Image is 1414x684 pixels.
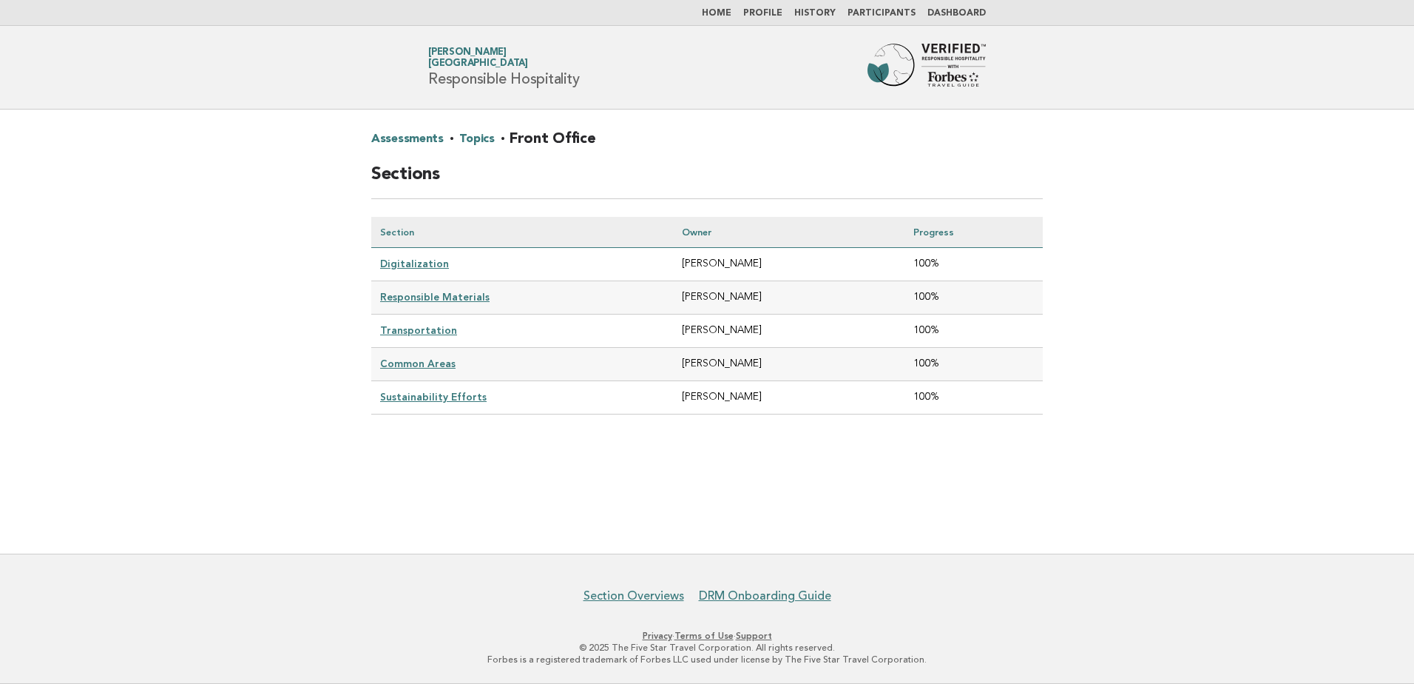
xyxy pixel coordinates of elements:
th: Section [371,217,673,248]
a: DRM Onboarding Guide [699,589,831,603]
a: Responsible Materials [380,291,490,303]
p: © 2025 The Five Star Travel Corporation. All rights reserved. [254,642,1160,654]
td: [PERSON_NAME] [673,381,904,415]
td: [PERSON_NAME] [673,348,904,381]
img: Forbes Travel Guide [867,44,986,91]
td: 100% [904,248,1043,281]
a: Section Overviews [583,589,684,603]
a: Dashboard [927,9,986,18]
th: Progress [904,217,1043,248]
td: 100% [904,281,1043,315]
td: 100% [904,348,1043,381]
th: Owner [673,217,904,248]
a: Terms of Use [674,631,734,641]
span: [GEOGRAPHIC_DATA] [428,59,528,69]
a: Common Areas [380,358,456,369]
a: Participants [848,9,916,18]
a: Assessments [371,127,444,151]
td: 100% [904,381,1043,415]
a: Sustainability Efforts [380,391,487,403]
a: Home [702,9,731,18]
td: [PERSON_NAME] [673,248,904,281]
h2: Sections [371,163,1043,199]
a: Privacy [643,631,672,641]
td: [PERSON_NAME] [673,315,904,348]
a: Support [736,631,772,641]
h1: Responsible Hospitality [428,48,579,87]
p: Forbes is a registered trademark of Forbes LLC used under license by The Five Star Travel Corpora... [254,654,1160,665]
a: Profile [743,9,782,18]
a: History [794,9,836,18]
td: [PERSON_NAME] [673,281,904,315]
a: Transportation [380,324,457,336]
td: 100% [904,315,1043,348]
a: Digitalization [380,258,449,269]
p: · · [254,630,1160,642]
a: [PERSON_NAME][GEOGRAPHIC_DATA] [428,47,528,68]
a: Topics [459,127,494,151]
h2: · · Front Office [371,127,1043,163]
